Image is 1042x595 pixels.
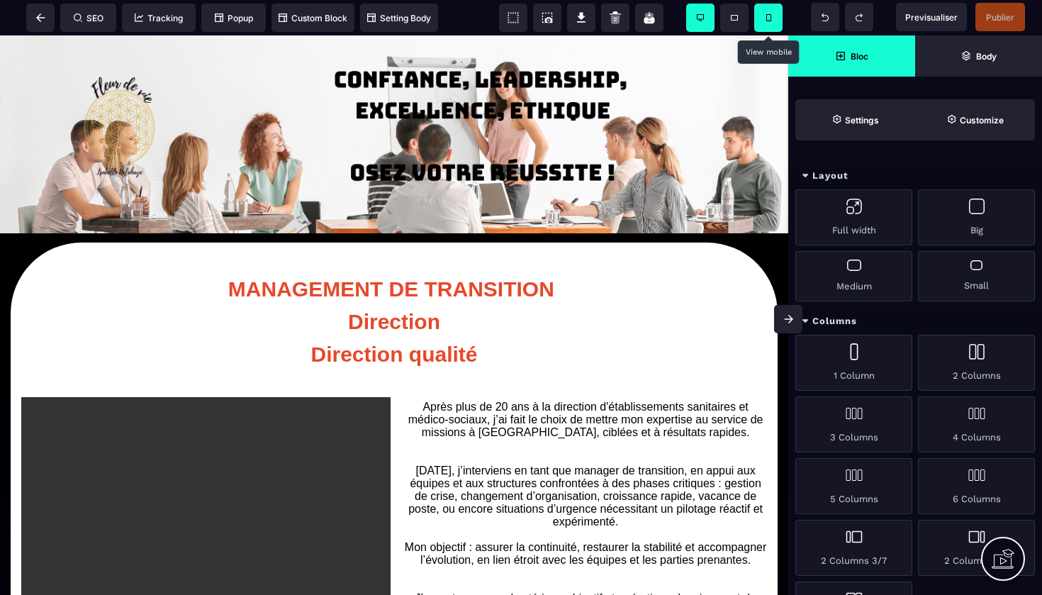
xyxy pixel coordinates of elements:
[918,520,1035,576] div: 2 Columns 7/3
[918,458,1035,514] div: 6 Columns
[795,396,912,452] div: 3 Columns
[74,13,103,23] span: SEO
[788,308,1042,335] div: Columns
[915,99,1035,140] span: Open Style Manager
[795,335,912,391] div: 1 Column
[135,13,183,23] span: Tracking
[795,458,912,514] div: 5 Columns
[851,51,868,62] strong: Bloc
[795,189,912,245] div: Full width
[905,12,958,23] span: Previsualiser
[918,396,1035,452] div: 4 Columns
[918,251,1035,301] div: Small
[896,3,967,31] span: Preview
[367,13,431,23] span: Setting Body
[976,51,997,62] strong: Body
[533,4,561,32] span: Screenshot
[795,99,915,140] span: Settings
[499,4,527,32] span: View components
[795,520,912,576] div: 2 Columns 3/7
[986,12,1014,23] span: Publier
[918,189,1035,245] div: Big
[960,115,1004,126] strong: Customize
[795,251,912,301] div: Medium
[845,115,879,126] strong: Settings
[279,13,347,23] span: Custom Block
[915,35,1042,77] span: Open Layer Manager
[918,335,1035,391] div: 2 Columns
[788,163,1042,189] div: Layout
[215,13,253,23] span: Popup
[228,242,560,330] b: MANAGEMENT DE TRANSITION Direction Direction qualité
[788,35,915,77] span: Open Blocks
